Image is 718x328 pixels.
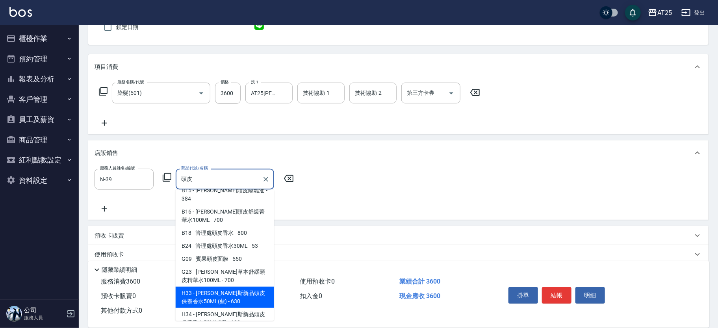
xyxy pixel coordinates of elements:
span: 業績合計 3600 [399,278,440,285]
button: 明細 [575,287,605,304]
span: H33 - [PERSON_NAME]斯新品頭皮保養香水50ML(藍) - 630 [176,287,274,308]
p: 店販銷售 [95,149,118,157]
p: 使用預收卡 [95,251,124,259]
div: 店販銷售 [88,140,709,166]
button: 結帳 [542,287,571,304]
span: 服務消費 3600 [101,278,140,285]
button: 掛單 [508,287,538,304]
button: 櫃檯作業 [3,28,76,49]
img: line_icon [254,20,264,30]
span: 鎖定日期 [116,23,138,31]
div: AT25 [657,8,672,18]
div: 預收卡販賣 [88,226,709,245]
button: Open [195,87,208,100]
span: B24 - 管理處頭皮香水30ML - 53 [176,240,274,252]
label: 價格 [221,79,229,85]
button: 預約管理 [3,49,76,69]
button: Clear [260,174,271,185]
button: Open [445,87,458,100]
p: 隱藏業績明細 [102,266,137,274]
span: B15 - [PERSON_NAME]頭皮隔離油 - 384 [176,184,274,205]
button: 報表及分析 [3,69,76,89]
label: 服務人員姓名/編號 [100,165,135,171]
p: 預收卡販賣 [95,232,124,240]
button: 登出 [678,6,709,20]
span: B16 - [PERSON_NAME]頭皮舒緩菁華水100ML - 700 [176,205,274,227]
p: 服務人員 [24,314,64,321]
span: 現金應收 3600 [399,292,440,300]
button: AT25 [645,5,675,21]
span: 使用預收卡 0 [300,278,335,285]
div: 項目消費 [88,54,709,79]
span: G09 - 賓果頭皮面膜 - 550 [176,252,274,265]
h5: 公司 [24,306,64,314]
span: B18 - 管理處頭皮香水 - 800 [176,227,274,240]
button: 資料設定 [3,170,76,191]
label: 服務名稱/代號 [117,79,144,85]
button: 紅利點數設定 [3,150,76,170]
button: 客戶管理 [3,89,76,110]
img: Logo [9,7,32,17]
button: save [625,5,641,20]
p: 項目消費 [95,63,118,71]
span: 扣入金 0 [300,292,323,300]
button: 員工及薪資 [3,109,76,130]
span: 預收卡販賣 0 [101,292,136,300]
div: 使用預收卡 [88,245,709,264]
button: 商品管理 [3,130,76,150]
span: 其他付款方式 0 [101,307,142,314]
img: Person [6,306,22,322]
span: G23 - [PERSON_NAME]草本舒緩頭皮精華水100ML - 700 [176,265,274,287]
label: 商品代號/名稱 [181,165,208,171]
label: 洗-1 [251,79,258,85]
